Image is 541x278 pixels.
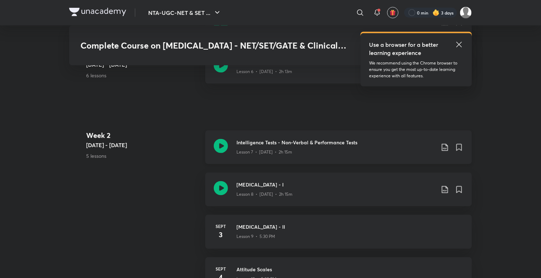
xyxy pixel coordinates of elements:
h3: Attitude Scales [236,266,463,273]
p: Lesson 6 • [DATE] • 2h 13m [236,69,292,75]
button: avatar [387,7,398,18]
h3: Intelligence Tests - Non-Verbal & Performance Tests [236,139,435,146]
a: [MEDICAL_DATA] - ILesson 8 • [DATE] • 2h 15m [205,173,472,215]
img: Company Logo [69,8,126,16]
img: Pranjal yadav [460,7,472,19]
h5: [DATE] - [DATE] [86,141,200,150]
img: avatar [390,10,396,16]
h3: Complete Course on [MEDICAL_DATA] - NET/SET/GATE & Clinical Psychology [80,40,358,51]
a: Company Logo [69,8,126,18]
h3: [MEDICAL_DATA] - I [236,181,435,189]
h5: Use a browser for a better learning experience [369,40,440,57]
p: We recommend using the Chrome browser to ensure you get the most up-to-date learning experience w... [369,60,463,79]
p: 6 lessons [86,72,200,79]
h4: Week 2 [86,130,200,141]
p: 5 lessons [86,152,200,160]
h6: Sept [214,266,228,272]
p: Lesson 8 • [DATE] • 2h 15m [236,191,292,198]
img: streak [433,9,440,16]
a: Classical Test Theory & Item Response TheoryLesson 6 • [DATE] • 2h 13m [205,50,472,92]
a: Intelligence Tests - Non-Verbal & Performance TestsLesson 7 • [DATE] • 2h 15m [205,130,472,173]
h4: 3 [214,230,228,240]
a: Sept3[MEDICAL_DATA] - IILesson 9 • 5:30 PM [205,215,472,257]
h6: Sept [214,223,228,230]
h3: [MEDICAL_DATA] - II [236,223,463,231]
p: Lesson 9 • 5:30 PM [236,234,275,240]
button: NTA-UGC-NET & SET ... [144,6,226,20]
p: Lesson 7 • [DATE] • 2h 15m [236,149,292,156]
